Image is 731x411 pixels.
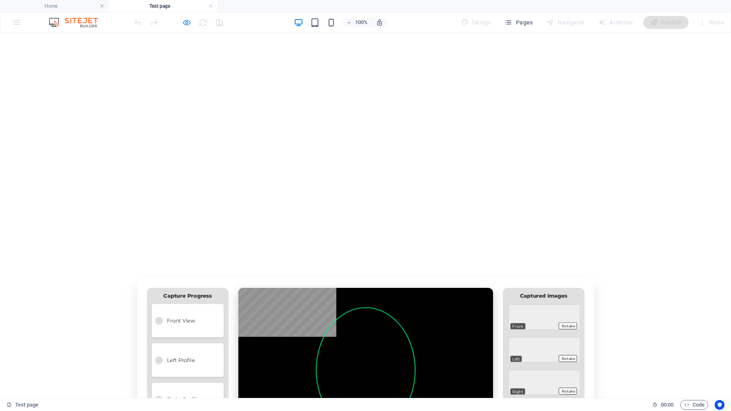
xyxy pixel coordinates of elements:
button: 100% [342,18,371,27]
h6: Session time [652,400,674,410]
button: Code [680,400,708,410]
img: Editor Logo [47,18,108,27]
span: Pages [504,18,533,27]
button: Click here to leave preview mode and continue editing [182,18,191,27]
button: Usercentrics [715,400,724,410]
button: Pages [501,16,536,29]
span: : [667,402,668,408]
div: Design (Ctrl+Alt+Y) [458,16,495,29]
i: On resize automatically adjust zoom level to fit chosen device. [376,19,383,26]
span: 00 00 [661,400,673,410]
h6: 100% [355,18,368,27]
h4: Test page [109,2,217,11]
a: Click to cancel selection. Double-click to open Pages [7,400,38,410]
span: Code [684,400,704,410]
